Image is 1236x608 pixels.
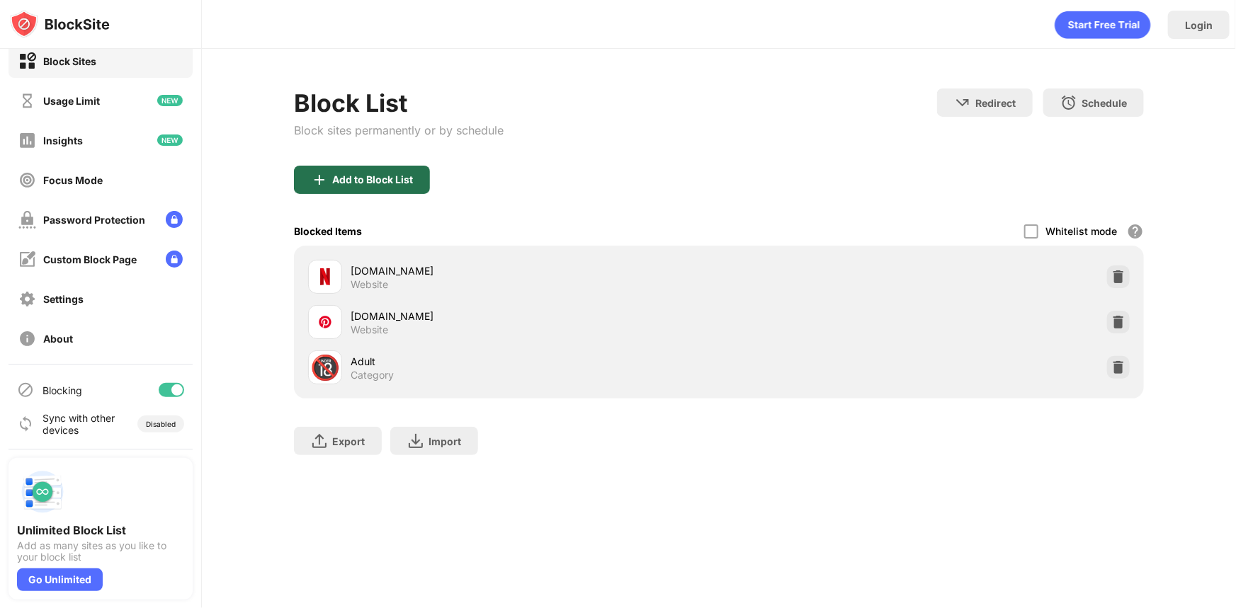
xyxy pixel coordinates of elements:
div: Go Unlimited [17,568,103,591]
div: Insights [43,134,83,147]
div: Blocking [42,384,82,396]
img: customize-block-page-off.svg [18,251,36,268]
img: push-block-list.svg [17,466,68,517]
img: settings-off.svg [18,290,36,308]
img: new-icon.svg [157,134,183,146]
img: block-on.svg [18,52,36,70]
div: Disabled [146,420,176,428]
div: Unlimited Block List [17,523,184,537]
div: Export [332,435,365,447]
img: new-icon.svg [157,95,183,106]
img: lock-menu.svg [166,251,183,268]
img: password-protection-off.svg [18,211,36,229]
img: logo-blocksite.svg [10,10,110,38]
div: Login [1185,19,1213,31]
img: favicons [317,314,334,331]
div: Add to Block List [332,174,413,185]
div: Blocked Items [294,225,362,237]
div: Website [351,278,388,291]
div: Block sites permanently or by schedule [294,123,504,137]
div: Adult [351,354,719,369]
div: [DOMAIN_NAME] [351,309,719,323]
img: focus-off.svg [18,171,36,189]
div: Custom Block Page [43,253,137,265]
img: blocking-icon.svg [17,382,34,398]
img: insights-off.svg [18,132,36,149]
div: Schedule [1082,97,1127,109]
img: about-off.svg [18,330,36,348]
img: sync-icon.svg [17,415,34,432]
div: Whitelist mode [1045,225,1117,237]
img: lock-menu.svg [166,211,183,228]
img: favicons [317,268,334,285]
div: Sync with other devices [42,412,115,436]
div: Block List [294,88,504,117]
div: [DOMAIN_NAME] [351,263,719,278]
div: animation [1055,11,1151,39]
div: Usage Limit [43,95,100,107]
div: About [43,333,73,345]
div: Website [351,323,388,336]
img: time-usage-off.svg [18,92,36,110]
div: Focus Mode [43,174,103,186]
div: 🔞 [310,353,340,382]
div: Redirect [975,97,1016,109]
div: Password Protection [43,214,145,226]
div: Add as many sites as you like to your block list [17,540,184,563]
div: Import [429,435,461,447]
div: Block Sites [43,55,96,67]
div: Category [351,369,394,382]
div: Settings [43,293,84,305]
